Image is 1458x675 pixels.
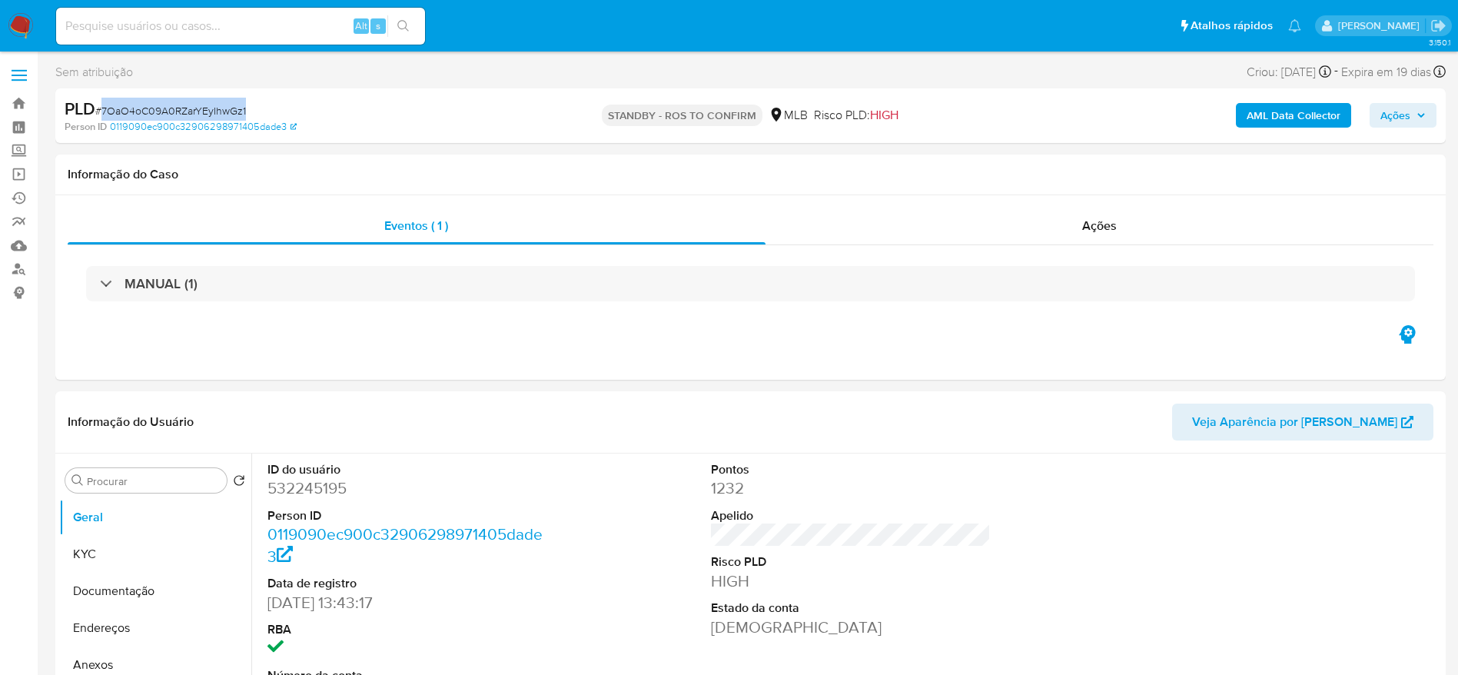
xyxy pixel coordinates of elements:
[376,18,380,33] span: s
[267,621,548,638] dt: RBA
[110,120,297,134] a: 0119090ec900c32906298971405dade3
[267,461,548,478] dt: ID do usuário
[1430,18,1446,34] a: Sair
[711,617,991,638] dd: [DEMOGRAPHIC_DATA]
[1370,103,1436,128] button: Ações
[267,592,548,613] dd: [DATE] 13:43:17
[267,575,548,592] dt: Data de registro
[267,507,548,524] dt: Person ID
[87,474,221,488] input: Procurar
[355,18,367,33] span: Alt
[1247,103,1340,128] b: AML Data Collector
[86,266,1415,301] div: MANUAL (1)
[1380,103,1410,128] span: Ações
[1247,62,1331,82] div: Criou: [DATE]
[1334,62,1338,82] span: -
[711,507,991,524] dt: Apelido
[602,105,762,126] p: STANDBY - ROS TO CONFIRM
[814,107,898,124] span: Risco PLD:
[1288,19,1301,32] a: Notificações
[1192,404,1397,441] span: Veja Aparência por [PERSON_NAME]
[71,474,84,487] button: Procurar
[59,573,251,610] button: Documentação
[59,536,251,573] button: KYC
[59,499,251,536] button: Geral
[65,120,107,134] b: Person ID
[1341,64,1431,81] span: Expira em 19 dias
[68,414,194,430] h1: Informação do Usuário
[711,461,991,478] dt: Pontos
[384,217,448,234] span: Eventos ( 1 )
[55,64,133,81] span: Sem atribuição
[59,610,251,647] button: Endereços
[1191,18,1273,34] span: Atalhos rápidos
[267,523,543,567] a: 0119090ec900c32906298971405dade3
[125,275,198,292] h3: MANUAL (1)
[56,16,425,36] input: Pesquise usuários ou casos...
[711,477,991,499] dd: 1232
[387,15,419,37] button: search-icon
[769,107,808,124] div: MLB
[711,600,991,617] dt: Estado da conta
[711,554,991,570] dt: Risco PLD
[267,477,548,499] dd: 532245195
[68,167,1433,182] h1: Informação do Caso
[711,570,991,592] dd: HIGH
[1338,18,1425,33] p: eduardo.dutra@mercadolivre.com
[95,103,246,118] span: # 7OaO4oC09A0RZarYEyIhwGz1
[870,106,898,124] span: HIGH
[1236,103,1351,128] button: AML Data Collector
[1082,217,1117,234] span: Ações
[65,96,95,121] b: PLD
[233,474,245,491] button: Retornar ao pedido padrão
[1172,404,1433,441] button: Veja Aparência por [PERSON_NAME]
